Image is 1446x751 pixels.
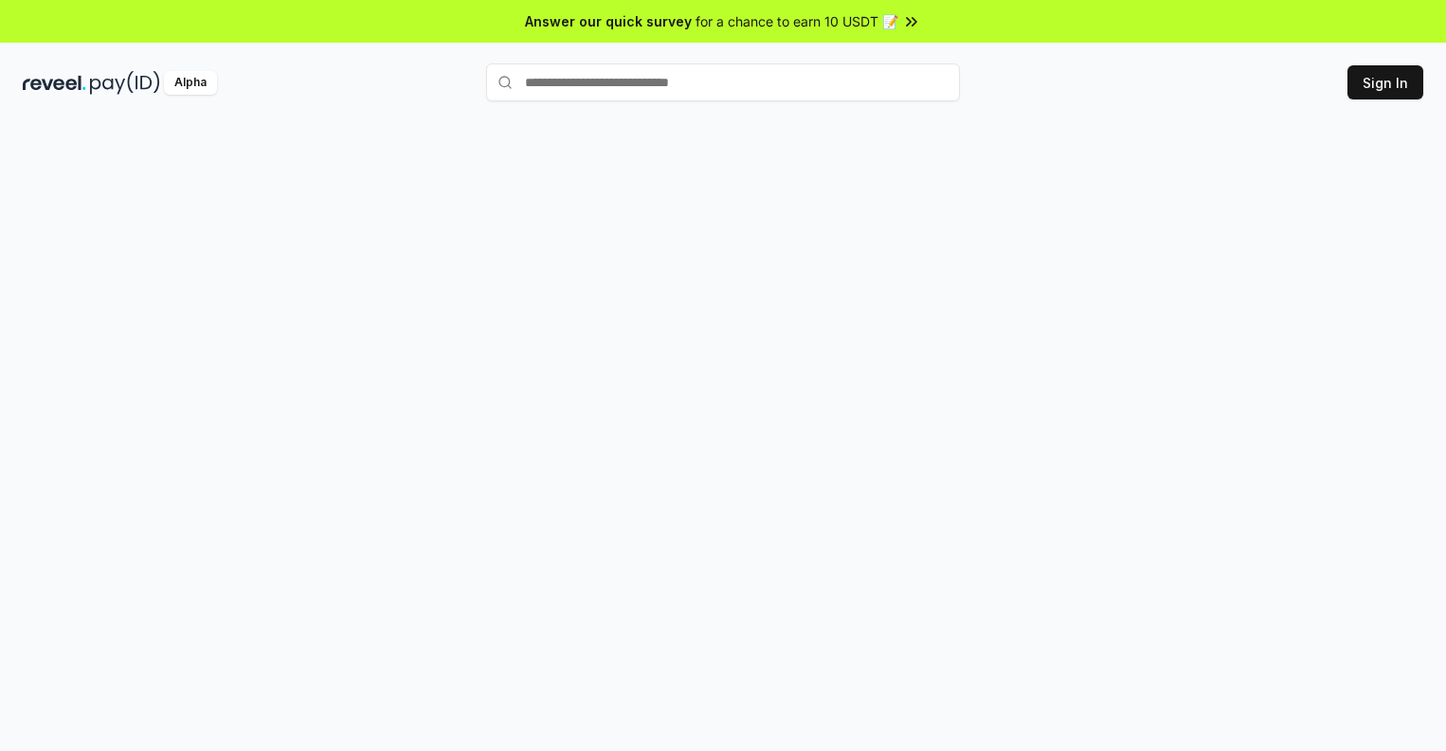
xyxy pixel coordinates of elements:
[1347,65,1423,99] button: Sign In
[525,11,692,31] span: Answer our quick survey
[164,71,217,95] div: Alpha
[696,11,898,31] span: for a chance to earn 10 USDT 📝
[90,71,160,95] img: pay_id
[23,71,86,95] img: reveel_dark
